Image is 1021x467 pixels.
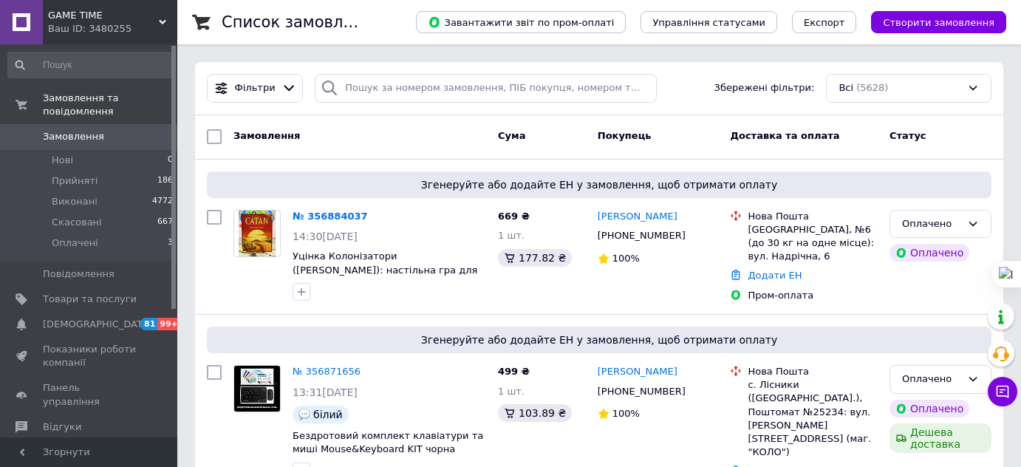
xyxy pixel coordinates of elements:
span: Показники роботи компанії [43,343,137,369]
span: Згенеруйте або додайте ЕН у замовлення, щоб отримати оплату [213,333,986,347]
span: 499 ₴ [498,366,530,377]
a: Фото товару [233,365,281,412]
span: Повідомлення [43,267,115,281]
div: Оплачено [902,217,961,232]
span: Замовлення та повідомлення [43,92,177,118]
div: [GEOGRAPHIC_DATA], №6 (до 30 кг на одне місце): вул. Надрічна, 6 [748,223,878,264]
span: Фільтри [235,81,276,95]
span: Управління статусами [652,17,765,28]
span: Замовлення [233,130,300,141]
span: Скасовані [52,216,102,229]
span: Експорт [804,17,845,28]
a: [PERSON_NAME] [598,365,677,379]
span: Нові [52,154,73,167]
span: 14:30[DATE] [293,231,358,242]
a: Бездротовий комплект клавіатури та миші Mouse&Keyboard KIT чорна [293,430,483,455]
div: Оплачено [889,400,969,417]
span: 13:31[DATE] [293,386,358,398]
a: Фото товару [233,210,281,257]
span: Виконані [52,195,98,208]
span: Відгуки [43,420,81,434]
div: Оплачено [902,372,961,387]
a: Додати ЕН [748,270,802,281]
span: Створити замовлення [883,17,994,28]
div: с. Лісники ([GEOGRAPHIC_DATA].), Поштомат №25234: вул. [PERSON_NAME][STREET_ADDRESS] (маг. "КОЛО") [748,378,878,459]
a: № 356871656 [293,366,361,377]
span: білий [313,409,343,420]
div: Оплачено [889,244,969,262]
button: Експорт [792,11,857,33]
div: [PHONE_NUMBER] [595,382,689,401]
span: Прийняті [52,174,98,188]
span: 1 шт. [498,386,525,397]
a: Створити замовлення [856,16,1006,27]
span: 3 [168,236,173,250]
button: Управління статусами [641,11,777,33]
span: Всі [839,81,853,95]
span: (5628) [856,82,888,93]
span: 0 [168,154,173,167]
span: 1 шт. [498,230,525,241]
input: Пошук [7,52,174,78]
span: GAME TIME [48,9,159,22]
button: Чат з покупцем [988,377,1017,406]
div: 103.89 ₴ [498,404,572,422]
input: Пошук за номером замовлення, ПІБ покупця, номером телефону, Email, номером накладної [315,74,657,103]
span: Завантажити звіт по пром-оплаті [428,16,614,29]
span: 99+ [157,318,182,330]
a: № 356884037 [293,211,368,222]
button: Завантажити звіт по пром-оплаті [416,11,626,33]
button: Створити замовлення [871,11,1006,33]
span: Статус [889,130,926,141]
span: 4772 [152,195,173,208]
div: Нова Пошта [748,210,878,223]
span: [DEMOGRAPHIC_DATA] [43,318,152,331]
span: Покупець [598,130,652,141]
div: [PHONE_NUMBER] [595,226,689,245]
div: 177.82 ₴ [498,249,572,267]
div: Ваш ID: 3480255 [48,22,177,35]
span: 81 [140,318,157,330]
span: 100% [612,253,640,264]
div: Нова Пошта [748,365,878,378]
span: Доставка та оплата [730,130,839,141]
span: Замовлення [43,130,104,143]
span: 186 [157,174,173,188]
a: [PERSON_NAME] [598,210,677,224]
div: Дешева доставка [889,423,991,453]
span: 667 [157,216,173,229]
img: Фото товару [239,211,276,256]
span: 669 ₴ [498,211,530,222]
img: Фото товару [234,366,280,412]
span: 100% [612,408,640,419]
span: Оплачені [52,236,98,250]
img: :speech_balloon: [298,409,310,420]
div: Пром-оплата [748,289,878,302]
span: Товари та послуги [43,293,137,306]
a: Уцінка Колонізатори ([PERSON_NAME]): настільна гра для всієї родини! 3-4 гравці + у подарунок пра... [293,250,477,303]
span: Згенеруйте або додайте ЕН у замовлення, щоб отримати оплату [213,177,986,192]
h1: Список замовлень [222,13,372,31]
span: Збережені фільтри: [714,81,815,95]
span: Cума [498,130,525,141]
span: Панель управління [43,381,137,408]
